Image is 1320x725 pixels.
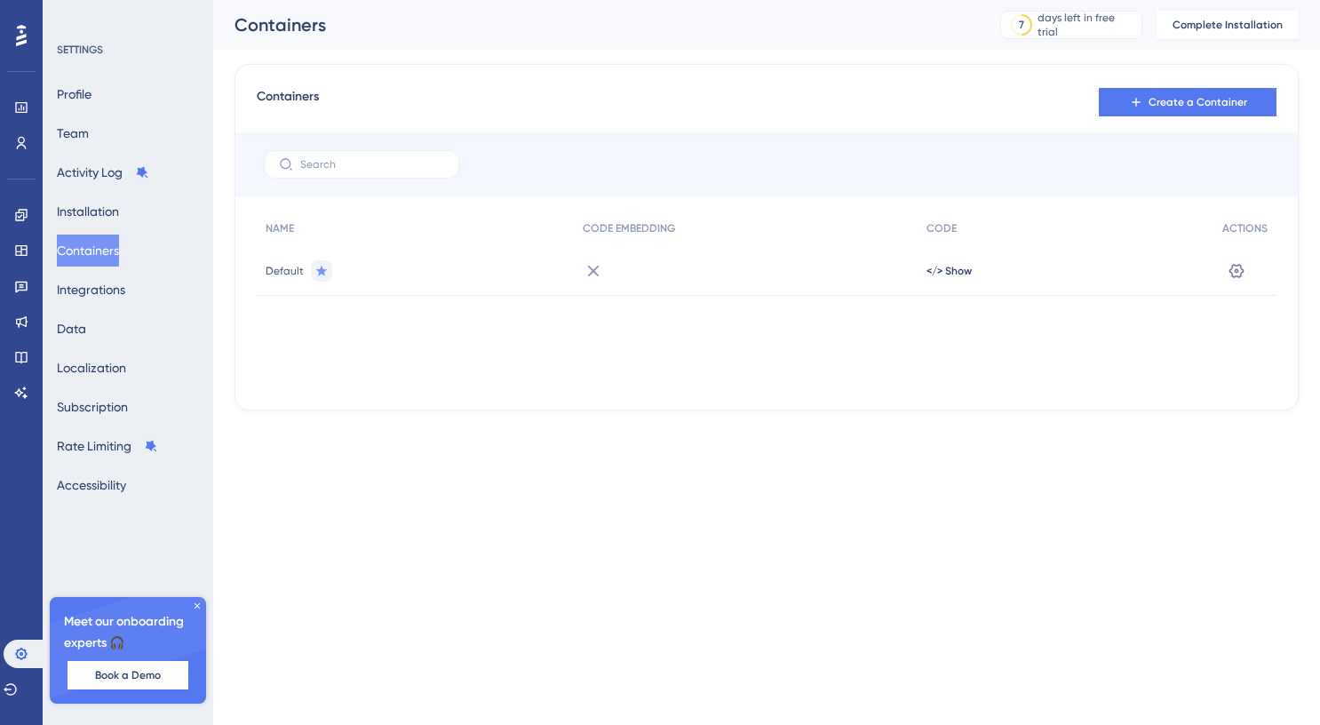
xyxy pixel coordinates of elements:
[1173,18,1283,32] span: Complete Installation
[926,221,957,235] span: CODE
[266,264,304,278] span: Default
[57,391,128,423] button: Subscription
[57,43,201,57] div: SETTINGS
[1157,11,1299,39] button: Complete Installation
[57,117,89,149] button: Team
[57,274,125,306] button: Integrations
[266,221,294,235] span: NAME
[64,611,192,654] span: Meet our onboarding experts 🎧
[57,313,86,345] button: Data
[1099,88,1276,116] button: Create a Container
[1222,221,1268,235] span: ACTIONS
[57,469,126,501] button: Accessibility
[257,86,319,118] span: Containers
[57,78,91,110] button: Profile
[57,352,126,384] button: Localization
[583,221,675,235] span: CODE EMBEDDING
[1149,95,1247,109] span: Create a Container
[235,12,956,37] div: Containers
[57,430,158,462] button: Rate Limiting
[57,195,119,227] button: Installation
[1038,11,1136,39] div: days left in free trial
[300,158,444,171] input: Search
[1019,18,1024,32] div: 7
[68,661,188,689] button: Book a Demo
[57,235,119,267] button: Containers
[57,156,149,188] button: Activity Log
[926,264,972,278] button: </> Show
[95,668,161,682] span: Book a Demo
